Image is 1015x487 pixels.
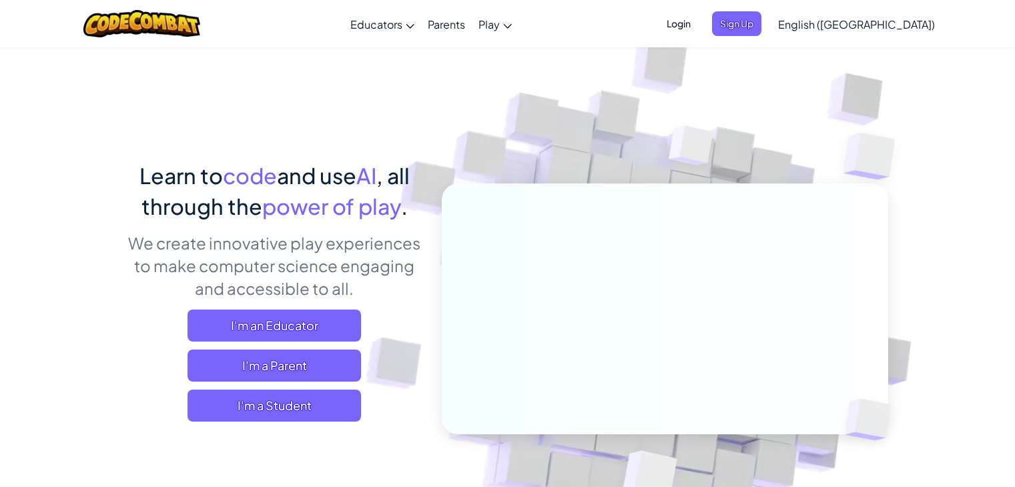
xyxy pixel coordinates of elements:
[277,162,356,189] span: and use
[421,6,472,42] a: Parents
[356,162,376,189] span: AI
[344,6,421,42] a: Educators
[139,162,223,189] span: Learn to
[778,17,935,31] span: English ([GEOGRAPHIC_DATA])
[83,10,200,37] img: CodeCombat logo
[188,350,361,382] a: I'm a Parent
[188,310,361,342] a: I'm an Educator
[350,17,402,31] span: Educators
[188,390,361,422] button: I'm a Student
[127,231,422,300] p: We create innovative play experiences to make computer science engaging and accessible to all.
[478,17,500,31] span: Play
[643,99,739,199] img: Overlap cubes
[822,371,922,468] img: Overlap cubes
[712,11,761,36] button: Sign Up
[223,162,277,189] span: code
[401,193,408,219] span: .
[472,6,519,42] a: Play
[771,6,942,42] a: English ([GEOGRAPHIC_DATA])
[659,11,699,36] button: Login
[262,193,401,219] span: power of play
[817,100,932,213] img: Overlap cubes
